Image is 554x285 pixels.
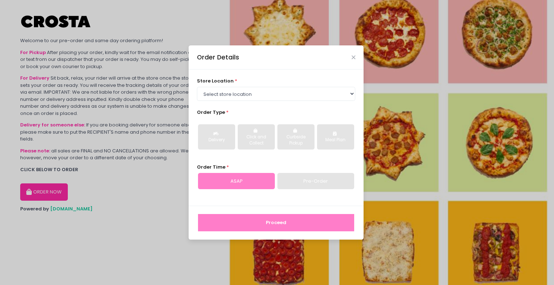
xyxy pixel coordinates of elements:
div: Meal Plan [322,137,349,143]
div: Curbside Pickup [282,134,309,147]
span: Order Type [197,109,225,116]
div: Delivery [203,137,230,143]
button: Meal Plan [317,124,354,150]
button: Click and Collect [238,124,275,150]
button: Delivery [198,124,235,150]
div: Click and Collect [243,134,270,147]
div: Order Details [197,53,239,62]
button: Proceed [198,214,354,231]
button: Close [352,55,355,59]
span: Order Time [197,164,225,170]
button: Curbside Pickup [277,124,315,150]
span: store location [197,77,234,84]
